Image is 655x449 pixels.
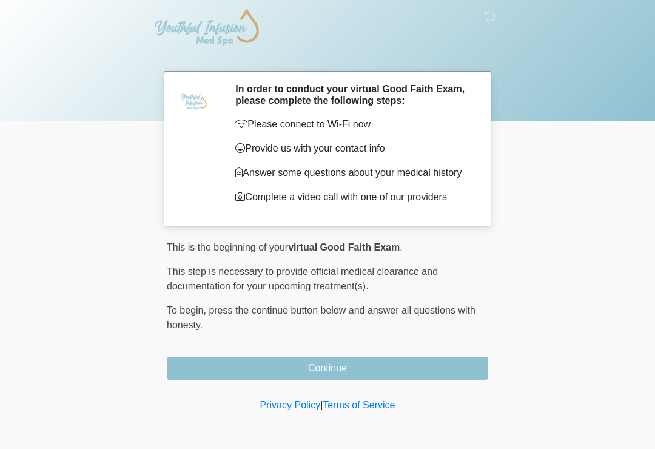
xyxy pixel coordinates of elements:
[167,357,488,380] button: Continue
[235,83,470,106] h2: In order to conduct your virtual Good Faith Exam, please complete the following steps:
[167,266,438,291] span: This step is necessary to provide official medical clearance and documentation for your upcoming ...
[167,305,475,330] span: press the continue button below and answer all questions with honesty.
[176,83,212,120] img: Agent Avatar
[320,400,323,410] a: |
[155,9,259,46] img: Youthful Infusion Med Spa - Grapevine Logo
[167,242,288,252] span: This is the beginning of your
[235,141,470,156] p: Provide us with your contact info
[260,400,321,410] a: Privacy Policy
[400,242,402,252] span: .
[323,400,395,410] a: Terms of Service
[235,166,470,180] p: Answer some questions about your medical history
[235,117,470,132] p: Please connect to Wi-Fi now
[235,190,470,204] p: Complete a video call with one of our providers
[288,242,400,252] strong: virtual Good Faith Exam
[167,305,209,316] span: To begin,
[158,44,497,66] h1: ‎ ‎ ‎ ‎ ‎ ‎ ‎ ‎ ‎ ‎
